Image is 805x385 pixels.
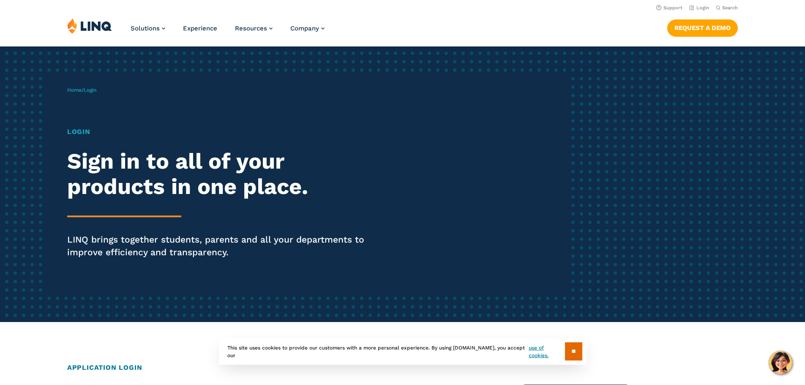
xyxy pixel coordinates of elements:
[131,25,165,32] a: Solutions
[716,5,738,11] button: Open Search Bar
[769,351,792,374] button: Hello, have a question? Let’s chat.
[290,25,319,32] span: Company
[667,19,738,36] a: Request a Demo
[290,25,325,32] a: Company
[67,149,377,199] h2: Sign in to all of your products in one place.
[67,87,82,93] a: Home
[235,25,273,32] a: Resources
[235,25,267,32] span: Resources
[67,18,112,34] img: LINQ | K‑12 Software
[529,344,565,359] a: use of cookies.
[656,5,682,11] a: Support
[667,18,738,36] nav: Button Navigation
[67,127,377,137] h1: Login
[67,233,377,259] p: LINQ brings together students, parents and all your departments to improve efficiency and transpa...
[689,5,709,11] a: Login
[131,25,160,32] span: Solutions
[131,18,325,46] nav: Primary Navigation
[183,25,217,32] a: Experience
[219,338,587,365] div: This site uses cookies to provide our customers with a more personal experience. By using [DOMAIN...
[84,87,96,93] span: Login
[67,87,96,93] span: /
[722,5,738,11] span: Search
